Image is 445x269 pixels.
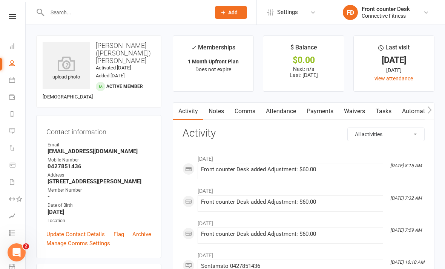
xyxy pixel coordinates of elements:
span: 2 [23,243,29,249]
span: Active member [106,84,143,89]
div: Front counter Desk added Adjustment: $60.00 [201,199,380,205]
li: [DATE] [183,215,425,227]
strong: [DATE] [48,209,151,215]
strong: - [48,193,151,200]
a: Waivers [339,103,370,120]
strong: 0427851436 [48,163,151,170]
h3: Activity [183,128,425,139]
a: Automations [397,103,442,120]
a: Product Sales [9,157,26,174]
div: Last visit [378,43,410,56]
span: Settings [277,4,298,21]
button: Add [215,6,247,19]
a: Reports [9,106,26,123]
a: Assessments [9,208,26,225]
a: Manage Comms Settings [46,239,110,248]
div: Memberships [191,43,235,57]
i: [DATE] 7:59 AM [390,227,422,233]
div: [DATE] [361,56,427,64]
a: Archive [132,230,151,239]
input: Search... [45,7,205,18]
div: Connective Fitness [362,12,410,19]
i: ✓ [191,44,196,51]
time: Activated [DATE] [96,65,131,71]
div: Address [48,172,151,179]
a: What's New [9,242,26,259]
div: upload photo [43,56,90,81]
div: Front counter Desk added Adjustment: $60.00 [201,166,380,173]
div: Front counter Desk [362,6,410,12]
li: [DATE] [183,183,425,195]
a: Notes [203,103,229,120]
a: Comms [229,103,261,120]
i: [DATE] 7:32 AM [390,195,422,201]
h3: [PERSON_NAME] ([PERSON_NAME]) [PERSON_NAME] [43,42,155,64]
a: People [9,55,26,72]
li: [DATE] [183,247,425,260]
a: Activity [173,103,203,120]
a: Dashboard [9,38,26,55]
p: Next: n/a Last: [DATE] [270,66,337,78]
i: [DATE] 8:15 AM [390,163,422,168]
span: Add [228,9,238,15]
a: Tasks [370,103,397,120]
div: FD [343,5,358,20]
div: Email [48,141,151,149]
span: Does not expire [195,66,231,72]
i: [DATE] 10:10 AM [390,260,424,265]
span: [DEMOGRAPHIC_DATA] [43,94,93,100]
a: Flag [114,230,124,239]
div: Location [48,217,151,224]
a: view attendance [374,75,413,81]
a: Calendar [9,72,26,89]
h3: Contact information [46,125,151,136]
iframe: Intercom live chat [8,243,26,261]
strong: 1 Month Upfront Plan [188,58,239,65]
strong: [STREET_ADDRESS][PERSON_NAME] [48,178,151,185]
div: Front counter Desk added Adjustment: $60.00 [201,231,380,237]
li: [DATE] [183,151,425,163]
div: Date of Birth [48,202,151,209]
div: Member Number [48,187,151,194]
a: Update Contact Details [46,230,105,239]
time: Added [DATE] [96,73,124,78]
a: Attendance [261,103,301,120]
strong: [EMAIL_ADDRESS][DOMAIN_NAME] [48,148,151,155]
div: [DATE] [361,66,427,74]
a: Payments [9,89,26,106]
div: Mobile Number [48,157,151,164]
div: $ Balance [290,43,317,56]
div: $0.00 [270,56,337,64]
a: Payments [301,103,339,120]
